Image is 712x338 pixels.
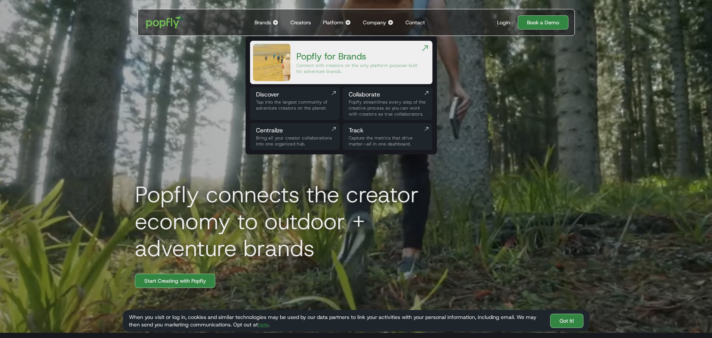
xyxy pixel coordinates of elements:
[135,274,215,288] a: Start Creating with Popfly
[129,313,544,328] div: When you visit or log in, cookies and similar technologies may be used by our data partners to li...
[296,50,420,62] div: Popfly for Brands
[256,126,334,135] div: Centralize
[363,19,386,26] div: Company
[518,15,568,30] a: Book a Demo
[250,87,340,120] a: DiscoverTap into the largest community of adventure creators on the planet.
[349,99,426,117] div: Popfly streamlines every step of the creative process so you can work with creators as true colla...
[494,19,513,26] a: Login
[290,19,311,26] div: Creators
[497,19,510,26] div: Login
[343,123,432,150] a: TrackCapture the metrics that drive matter—all in one dashboard.
[296,62,420,74] div: Connect with creators on the only platform purpose-built for adventure brands.
[323,19,343,26] div: Platform
[343,87,432,120] a: CollaboratePopfly streamlines every step of the creative process so you can work with creators as...
[250,41,432,84] a: Popfly for BrandsConnect with creators on the only platform purpose-built for adventure brands.
[141,11,189,34] a: home
[349,126,426,135] div: Track
[250,123,340,150] a: CentralizeBring all your creator collaborations into one organized hub.
[258,321,268,328] a: here
[349,135,426,147] div: Capture the metrics that drive matter—all in one dashboard.
[255,19,271,26] div: Brands
[349,90,426,99] div: Collaborate
[256,135,334,147] div: Bring all your creator collaborations into one organized hub.
[287,9,314,36] a: Creators
[403,9,428,36] a: Contact
[256,90,334,99] div: Discover
[550,314,583,328] a: Got It!
[256,99,334,111] div: Tap into the largest community of adventure creators on the planet.
[129,181,465,262] h1: Popfly connects the creator economy to outdoor + adventure brands
[406,19,425,26] div: Contact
